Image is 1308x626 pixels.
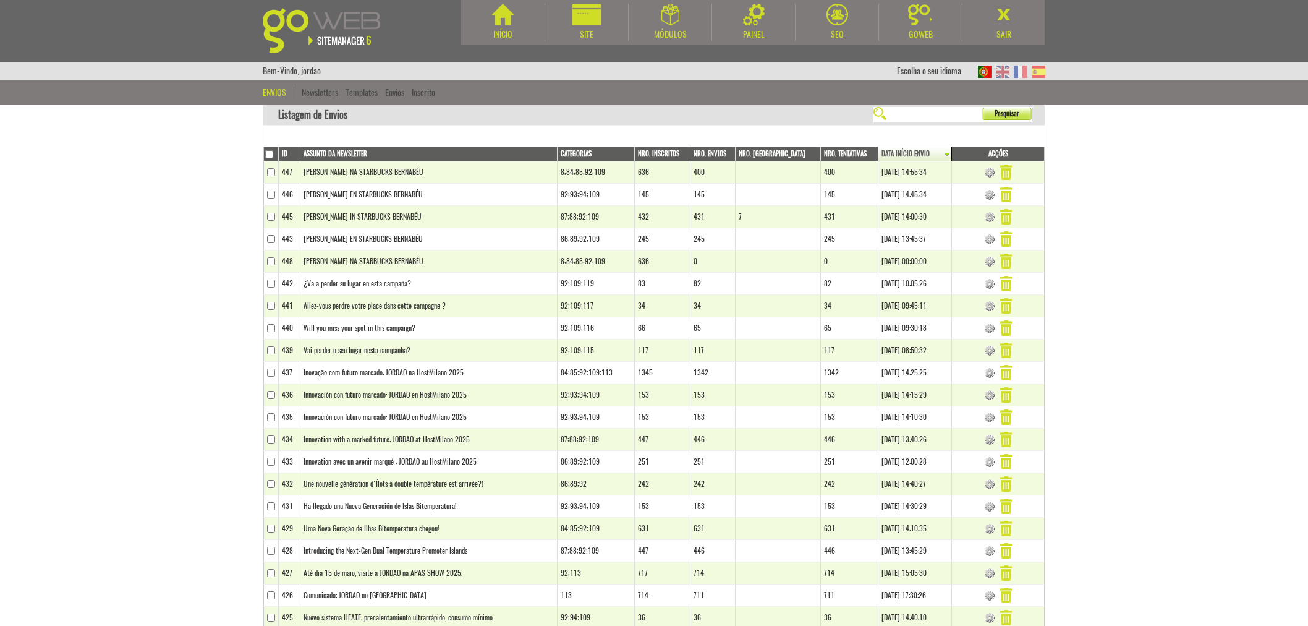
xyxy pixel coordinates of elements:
[878,295,951,317] td: [DATE] 09:45:11
[1000,300,1012,310] a: Remover Envio
[279,406,300,429] td: 435
[878,473,951,495] td: [DATE] 14:40:27
[279,495,300,518] td: 431
[952,147,1045,161] th: Acções
[634,295,690,317] td: 34
[1000,165,1012,180] img: Remover
[985,234,995,244] img: Newsletter Enviada
[878,317,951,340] td: [DATE] 09:30:18
[302,87,338,98] a: Newsletters
[279,295,300,317] td: 441
[985,190,995,200] img: Newsletter Enviada
[985,324,995,333] img: Envio Automático
[985,301,995,311] img: Newsletter Enviada
[279,273,300,295] td: 442
[878,340,951,362] td: [DATE] 08:50:32
[279,384,300,406] td: 436
[263,8,394,53] img: Goweb
[821,473,878,495] td: 242
[1000,276,1012,291] img: Remover
[985,212,995,222] img: Envio Automático
[300,451,557,473] td: Innovation avec un avenir marqué : JORDAO au HostMilano 2025
[1000,345,1012,354] a: Remover Envio
[634,406,690,429] td: 153
[878,429,951,451] td: [DATE] 13:40:26
[985,546,995,556] img: Envio Automático
[279,473,300,495] td: 432
[821,251,878,273] td: 0
[1000,255,1012,265] a: Remover Envio
[690,429,735,451] td: 446
[300,429,557,451] td: Innovation with a marked future: JORDAO at HostMilano 2025
[690,251,735,273] td: 0
[878,518,951,540] td: [DATE] 14:10:35
[572,4,601,25] img: Site
[985,479,995,489] img: Newsletter Enviada
[1000,411,1012,421] a: Remover Envio
[557,495,634,518] td: 92;93;94;109
[279,206,300,228] td: 445
[985,257,995,267] img: Envio Automático
[985,368,995,378] img: Envio Automático
[279,362,300,384] td: 437
[821,495,878,518] td: 153
[878,495,951,518] td: [DATE] 14:30:29
[985,435,995,445] img: Envio Automático
[1000,389,1012,399] a: Remover Envio
[279,317,300,340] td: 440
[300,473,557,495] td: Une nouvelle génération d'Îlots à double température est arrivée?!
[1000,500,1012,510] a: Remover Envio
[557,540,634,562] td: 87;88;92;109
[690,228,735,251] td: 245
[690,184,735,206] td: 145
[821,161,878,184] td: 400
[634,317,690,340] td: 66
[739,149,819,159] a: Nro. [GEOGRAPHIC_DATA]
[1000,499,1012,514] img: Remover
[821,562,878,585] td: 714
[557,585,634,607] td: 113
[557,273,634,295] td: 92;109;119
[634,384,690,406] td: 153
[385,87,404,98] a: Envios
[690,273,735,295] td: 82
[300,273,557,295] td: ¿Va a perder su lugar en esta campaña?
[690,451,735,473] td: 251
[821,228,878,251] td: 245
[985,390,995,400] img: Newsletter Enviada
[634,184,690,206] td: 145
[300,206,557,228] td: [PERSON_NAME] IN STARBUCKS BERNABÉU
[1000,567,1012,577] a: Remover Envio
[634,206,690,228] td: 432
[638,149,689,159] a: Nro. Inscritos
[1000,454,1012,469] img: Remover
[690,340,735,362] td: 117
[557,406,634,429] td: 92;93;94;109
[279,562,300,585] td: 427
[1000,545,1012,555] a: Remover Envio
[300,540,557,562] td: Introducing the Next-Gen Dual Temperature Promoter Islands
[690,518,735,540] td: 631
[557,429,634,451] td: 87;88;92;109
[1000,434,1012,444] a: Remover Envio
[282,149,299,159] a: Id
[279,161,300,184] td: 447
[300,317,557,340] td: Will you miss your spot in this campaign?
[962,28,1045,41] div: Sair
[1000,343,1012,358] img: Remover
[1000,322,1012,332] a: Remover Envio
[279,429,300,451] td: 434
[263,62,321,80] div: Bem-Vindo, jordao
[557,473,634,495] td: 86;89;92
[1000,588,1012,603] img: Remover
[821,317,878,340] td: 65
[985,568,995,578] img: Envio Automático
[985,346,995,356] img: Newsletter Enviada
[634,273,690,295] td: 83
[1000,612,1012,622] a: Remover Envio
[300,384,557,406] td: Innovación con futuro marcado: JORDAO en HostMilano 2025
[881,149,950,159] a: Data Início Envio
[821,540,878,562] td: 446
[1000,432,1012,447] img: Remover
[982,108,1019,120] span: Pesquisar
